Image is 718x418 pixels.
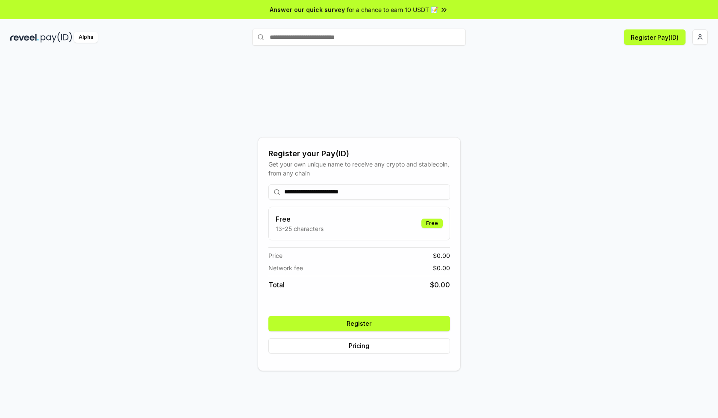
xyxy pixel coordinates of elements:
div: Free [421,219,443,228]
div: Get your own unique name to receive any crypto and stablecoin, from any chain [268,160,450,178]
h3: Free [276,214,324,224]
span: Answer our quick survey [270,5,345,14]
div: Alpha [74,32,98,43]
img: reveel_dark [10,32,39,43]
button: Register [268,316,450,331]
span: Network fee [268,263,303,272]
span: Price [268,251,282,260]
button: Pricing [268,338,450,354]
span: $ 0.00 [433,263,450,272]
span: $ 0.00 [433,251,450,260]
p: 13-25 characters [276,224,324,233]
div: Register your Pay(ID) [268,148,450,160]
span: for a chance to earn 10 USDT 📝 [347,5,438,14]
span: $ 0.00 [430,280,450,290]
img: pay_id [41,32,72,43]
button: Register Pay(ID) [624,29,686,45]
span: Total [268,280,285,290]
